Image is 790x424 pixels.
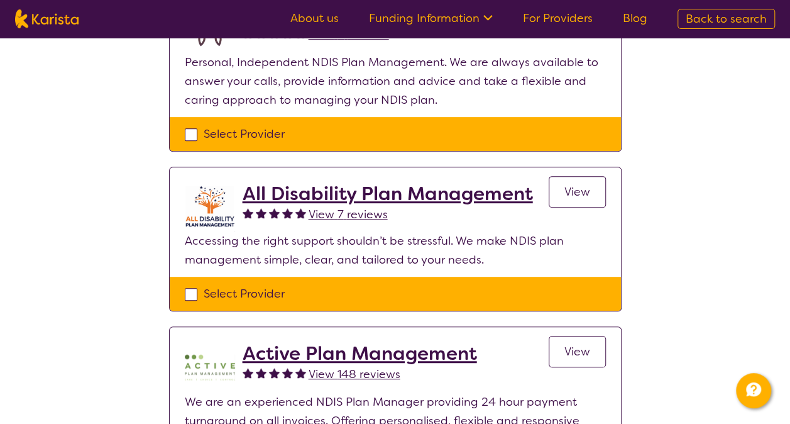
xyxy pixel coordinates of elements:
[369,11,493,26] a: Funding Information
[309,207,388,222] span: View 7 reviews
[309,205,388,224] a: View 7 reviews
[295,208,306,218] img: fullstar
[290,11,339,26] a: About us
[243,182,533,205] a: All Disability Plan Management
[549,336,606,367] a: View
[736,373,771,408] button: Channel Menu
[185,342,235,393] img: pypzb5qm7jexfhutod0x.png
[185,232,606,269] p: Accessing the right support shouldn’t be stressful. We make NDIS plan management simple, clear, a...
[15,9,79,28] img: Karista logo
[523,11,593,26] a: For Providers
[282,367,293,378] img: fullstar
[185,53,606,109] p: Personal, Independent NDIS Plan Management. We are always available to answer your calls, provide...
[269,367,280,378] img: fullstar
[243,367,253,378] img: fullstar
[256,208,266,218] img: fullstar
[686,11,767,26] span: Back to search
[256,367,266,378] img: fullstar
[564,184,590,199] span: View
[309,365,400,384] a: View 148 reviews
[564,344,590,359] span: View
[678,9,775,29] a: Back to search
[549,176,606,208] a: View
[282,208,293,218] img: fullstar
[623,11,647,26] a: Blog
[295,367,306,378] img: fullstar
[269,208,280,218] img: fullstar
[309,367,400,382] span: View 148 reviews
[243,342,477,365] a: Active Plan Management
[185,182,235,232] img: at5vqv0lot2lggohlylh.jpg
[243,208,253,218] img: fullstar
